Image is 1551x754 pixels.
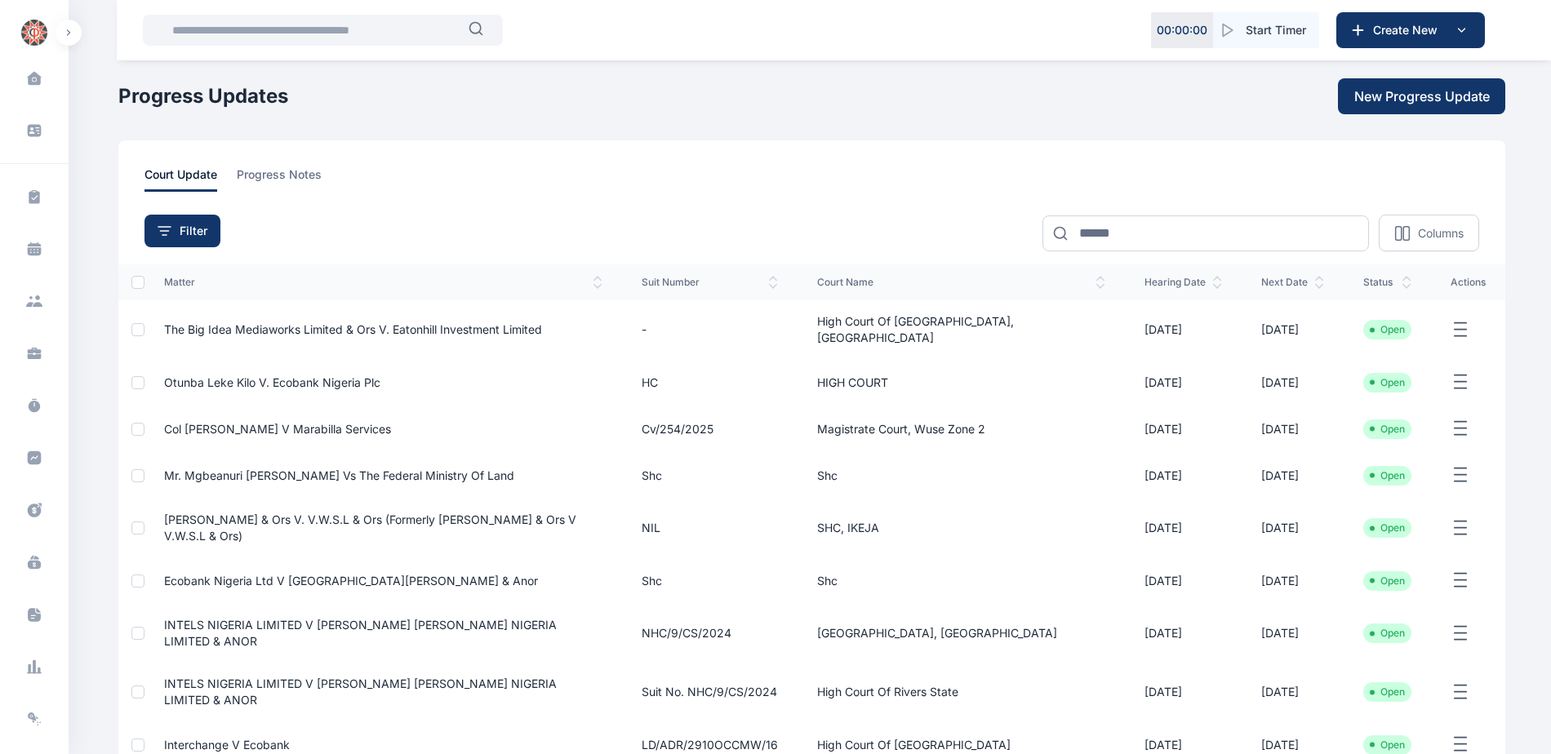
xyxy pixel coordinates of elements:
[1370,521,1405,534] li: Open
[164,676,557,707] a: INTELS NIGERIA LIMITED V [PERSON_NAME] [PERSON_NAME] NIGERIA LIMITED & ANOR
[1370,376,1405,389] li: Open
[1242,557,1344,604] td: [DATE]
[1370,469,1405,482] li: Open
[164,618,557,648] a: INTELS NIGERIA LIMITED V [PERSON_NAME] [PERSON_NAME] NIGERIA LIMITED & ANOR
[1246,22,1306,38] span: Start Timer
[144,215,220,247] button: Filter
[1213,12,1319,48] button: Start Timer
[622,604,798,663] td: NHC/9/CS/2024
[164,512,576,543] a: [PERSON_NAME] & Ors v. V.W.S.L & Ors (Formerly [PERSON_NAME] & Ors v V.W.S.L & Ors)
[642,276,778,289] span: suit number
[1370,323,1405,336] li: Open
[1370,685,1405,699] li: Open
[1370,738,1405,752] li: Open
[1242,406,1344,452] td: [DATE]
[798,663,1125,721] td: High Court of Rivers State
[798,557,1125,604] td: shc
[144,166,217,192] span: court update
[622,663,798,721] td: Suit No. NHC/9/CS/2024
[1242,359,1344,406] td: [DATE]
[1125,300,1242,359] td: [DATE]
[817,276,1105,289] span: court name
[164,422,391,436] a: Col [PERSON_NAME] v Marabilla Services
[1379,215,1479,251] button: Columns
[1370,423,1405,436] li: Open
[1125,663,1242,721] td: [DATE]
[622,452,798,499] td: shc
[798,359,1125,406] td: HIGH COURT
[798,300,1125,359] td: High Court of [GEOGRAPHIC_DATA], [GEOGRAPHIC_DATA]
[1157,22,1207,38] p: 00 : 00 : 00
[118,83,288,109] h1: Progress Updates
[1451,276,1486,289] span: actions
[622,300,798,359] td: -
[1242,452,1344,499] td: [DATE]
[1336,12,1485,48] button: Create New
[1125,452,1242,499] td: [DATE]
[164,322,542,336] a: The Big Idea Mediaworks Limited & Ors V. Eatonhill Investment Limited
[1125,604,1242,663] td: [DATE]
[1242,300,1344,359] td: [DATE]
[164,375,380,389] a: Otunba Leke Kilo V. Ecobank Nigeria Plc
[164,276,602,289] span: matter
[622,359,798,406] td: HC
[1418,225,1464,242] p: Columns
[1125,406,1242,452] td: [DATE]
[798,406,1125,452] td: Magistrate Court, Wuse Zone 2
[1242,604,1344,663] td: [DATE]
[1370,574,1405,588] li: Open
[237,166,341,192] a: progress notes
[622,406,798,452] td: cv/254/2025
[1354,86,1490,106] span: New Progress Update
[1338,78,1505,114] button: New Progress Update
[1370,627,1405,640] li: Open
[144,166,237,192] a: court update
[164,738,290,752] a: Interchange V Ecobank
[237,166,322,192] span: progress notes
[1242,499,1344,557] td: [DATE]
[1125,359,1242,406] td: [DATE]
[798,452,1125,499] td: shc
[798,604,1125,663] td: [GEOGRAPHIC_DATA], [GEOGRAPHIC_DATA]
[164,468,514,482] a: Mr. Mgbeanuri [PERSON_NAME] Vs The Federal Ministry Of Land
[1242,663,1344,721] td: [DATE]
[1125,557,1242,604] td: [DATE]
[622,557,798,604] td: shc
[180,223,207,239] span: Filter
[1144,276,1222,289] span: hearing date
[164,574,538,588] a: Ecobank Nigeria Ltd V [GEOGRAPHIC_DATA][PERSON_NAME] & Anor
[1367,22,1451,38] span: Create New
[1363,276,1411,289] span: status
[1261,276,1324,289] span: next date
[1125,499,1242,557] td: [DATE]
[798,499,1125,557] td: SHC, IKEJA
[622,499,798,557] td: NIL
